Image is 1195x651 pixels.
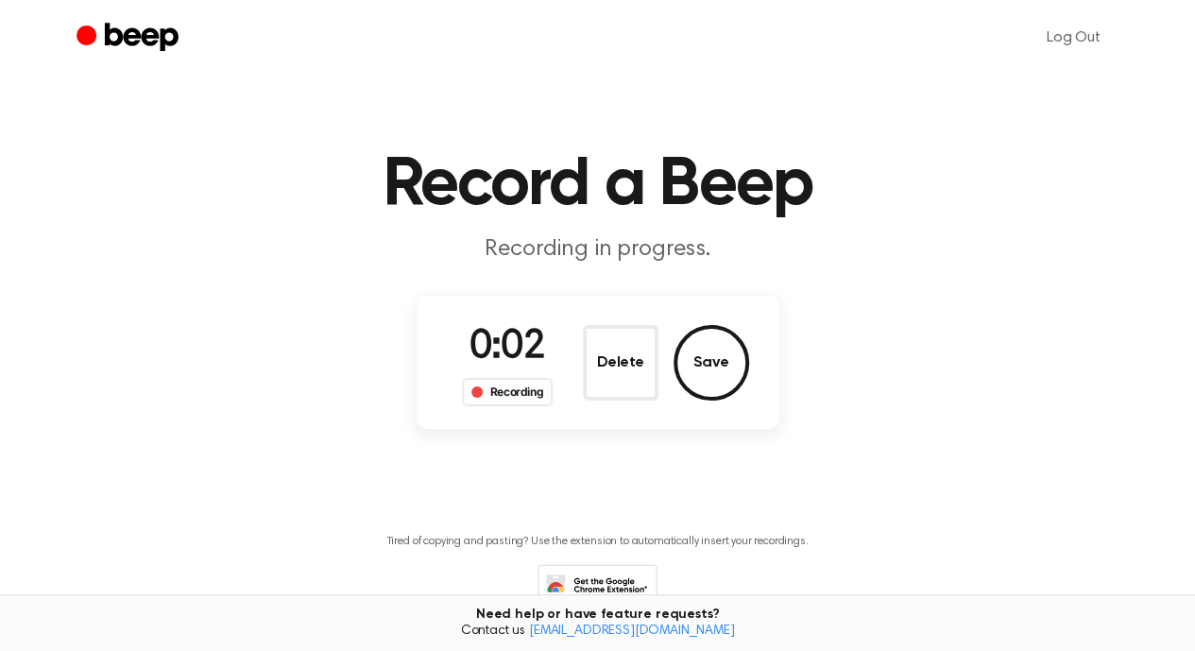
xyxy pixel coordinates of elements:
a: Log Out [1028,15,1119,60]
h1: Record a Beep [114,151,1082,219]
p: Tired of copying and pasting? Use the extension to automatically insert your recordings. [387,535,809,549]
span: Contact us [11,624,1184,641]
button: Save Audio Record [674,325,749,401]
button: Delete Audio Record [583,325,658,401]
a: Beep [77,20,183,57]
div: Recording [462,378,554,406]
span: 0:02 [469,328,545,368]
a: [EMAIL_ADDRESS][DOMAIN_NAME] [529,625,735,638]
p: Recording in progress. [235,234,961,266]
